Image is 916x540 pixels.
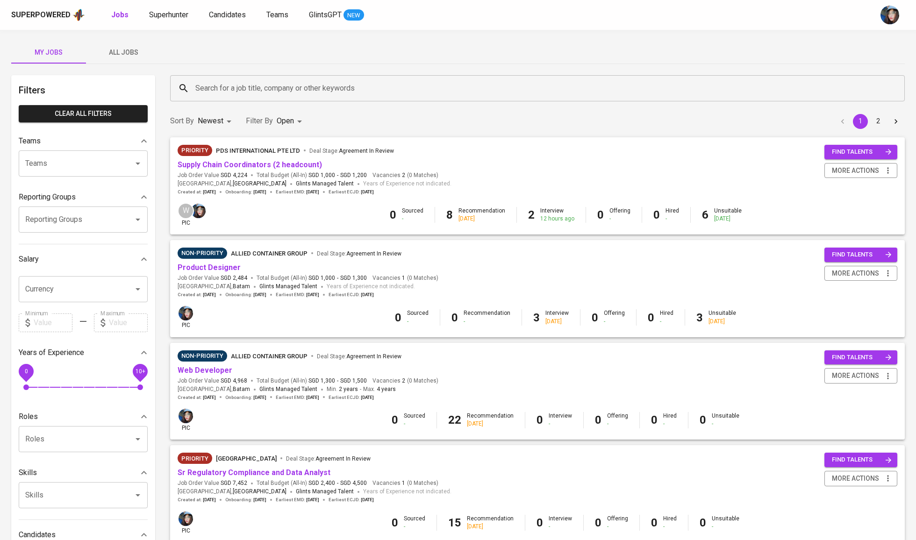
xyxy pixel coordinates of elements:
span: GlintsGPT [309,10,342,19]
img: diazagista@glints.com [880,6,899,24]
span: SGD 1,300 [340,274,367,282]
b: 0 [651,516,658,529]
span: Created at : [178,291,216,298]
span: [DATE] [306,291,319,298]
div: Teams [19,132,148,150]
b: 2 [528,208,535,221]
span: Earliest EMD : [276,291,319,298]
span: 1 [401,274,405,282]
span: more actions [832,165,879,177]
button: more actions [824,266,897,281]
b: 6 [702,208,708,221]
span: Job Order Value [178,171,247,179]
div: Hired [660,309,673,325]
div: Recommendation [467,515,514,531]
div: - [666,215,679,223]
span: Earliest EMD : [276,394,319,401]
div: Newest [198,113,235,130]
span: SGD 1,200 [340,171,367,179]
button: find talents [824,248,897,262]
div: - [549,420,572,428]
p: Filter By [246,115,273,127]
b: 0 [392,413,398,426]
span: Earliest ECJD : [329,291,374,298]
p: Roles [19,411,38,422]
span: Candidates [209,10,246,19]
div: - [404,420,425,428]
div: - [407,318,429,326]
div: Skills [19,463,148,482]
span: Created at : [178,189,216,195]
button: more actions [824,471,897,486]
div: Unsuitable [712,412,739,428]
span: Superhunter [149,10,188,19]
span: SGD 1,000 [308,171,335,179]
b: 0 [451,311,458,324]
div: Client Priority, More Profiles Required [178,453,212,464]
p: Years of Experience [19,347,84,358]
div: [DATE] [545,318,569,326]
span: - [337,377,338,385]
span: more actions [832,370,879,382]
div: Offering [607,412,628,428]
span: [DATE] [306,189,319,195]
div: - [663,420,677,428]
div: 12 hours ago [540,215,574,223]
p: Salary [19,254,39,265]
span: [GEOGRAPHIC_DATA] [216,455,277,462]
button: Open [131,213,144,226]
div: - [607,420,628,428]
span: Glints Managed Talent [259,386,317,392]
button: find talents [824,453,897,467]
span: SGD 4,224 [221,171,247,179]
span: [GEOGRAPHIC_DATA] , [178,487,286,497]
img: diazagista@glints.com [179,512,193,526]
span: Created at : [178,394,216,401]
div: Hired [663,412,677,428]
p: Reporting Groups [19,192,76,203]
div: Interview [545,309,569,325]
span: Batam [233,282,250,291]
div: Years of Experience [19,343,148,362]
div: - [607,523,628,531]
p: Skills [19,467,37,478]
a: Teams [266,9,290,21]
span: Agreement In Review [346,250,401,257]
button: find talents [824,145,897,159]
div: Sourced [404,412,425,428]
span: more actions [832,473,879,484]
b: 0 [595,413,601,426]
div: Sourced [404,515,425,531]
span: Agreement In Review [315,455,371,462]
span: [GEOGRAPHIC_DATA] [233,487,286,497]
b: 0 [392,516,398,529]
button: Clear All filters [19,105,148,122]
div: pic [178,511,194,535]
div: - [609,215,630,223]
b: 0 [395,311,401,324]
div: [DATE] [467,420,514,428]
span: - [360,385,361,394]
span: - [337,479,338,487]
div: - [549,523,572,531]
span: PDS International Pte Ltd [216,147,300,154]
b: 0 [537,516,543,529]
span: find talents [832,249,892,260]
span: Agreement In Review [346,353,401,360]
button: Open [131,157,144,170]
span: SGD 2,400 [308,479,335,487]
span: Vacancies ( 0 Matches ) [372,274,438,282]
div: Recommendation [464,309,510,325]
a: GlintsGPT NEW [309,9,364,21]
span: [DATE] [306,394,319,401]
div: [DATE] [708,318,736,326]
div: Recommendation [458,207,505,223]
span: Batam [233,385,250,394]
span: [DATE] [253,291,266,298]
b: Jobs [111,10,129,19]
div: Offering [604,309,625,325]
span: Glints Managed Talent [296,488,354,495]
h6: Filters [19,83,148,98]
a: Web Developer [178,366,232,375]
div: pic [178,203,194,227]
